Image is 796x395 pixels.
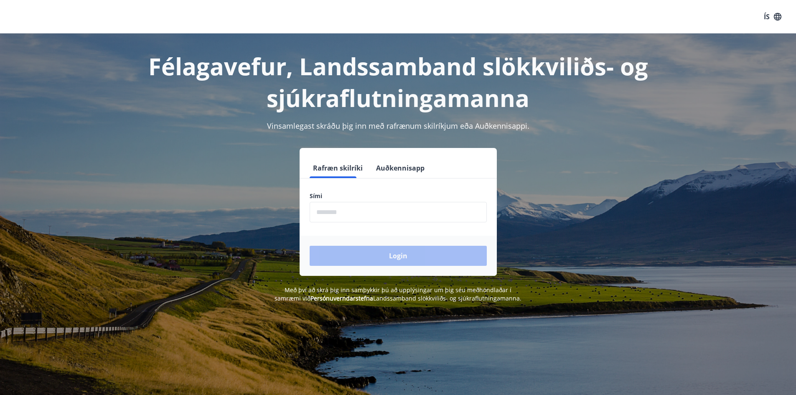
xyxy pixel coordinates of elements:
[310,294,373,302] a: Persónuverndarstefna
[275,286,521,302] span: Með því að skrá þig inn samþykkir þú að upplýsingar um þig séu meðhöndlaðar í samræmi við Landssa...
[310,192,487,200] label: Sími
[107,50,689,114] h1: Félagavefur, Landssamband slökkviliðs- og sjúkraflutningamanna
[373,158,428,178] button: Auðkennisapp
[310,158,366,178] button: Rafræn skilríki
[759,9,786,24] button: ÍS
[267,121,529,131] span: Vinsamlegast skráðu þig inn með rafrænum skilríkjum eða Auðkennisappi.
